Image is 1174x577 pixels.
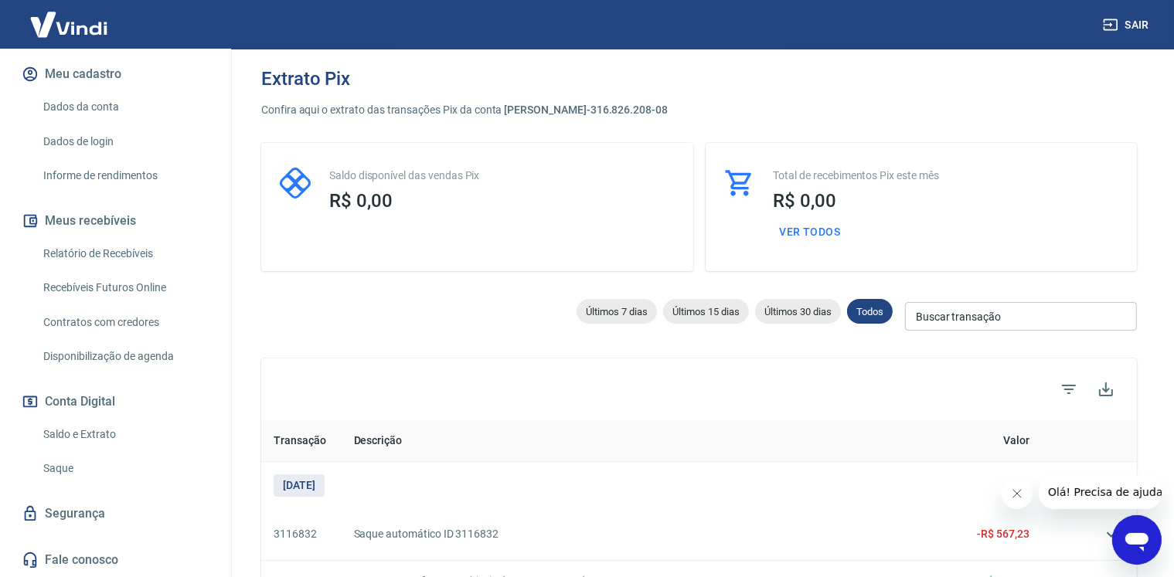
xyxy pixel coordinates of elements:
[37,126,213,158] a: Dados de login
[19,1,119,48] img: Vindi
[261,420,342,462] th: Transação
[577,299,657,324] div: Últimos 7 dias
[283,477,315,494] p: [DATE]
[37,307,213,338] a: Contratos com credores
[37,238,213,270] a: Relatório de Recebíveis
[504,104,668,116] span: [PERSON_NAME] - 316.826.208-08
[755,306,841,317] span: Últimos 30 dias
[329,168,675,184] p: Saldo disponível das vendas Pix
[37,453,213,484] a: Saque
[755,299,841,324] div: Últimos 30 dias
[577,306,657,317] span: Últimos 7 dias
[847,306,893,317] span: Todos
[774,168,1119,184] p: Total de recebimentos Pix este mês
[9,11,130,23] span: Olá! Precisa de ajuda?
[261,102,1137,118] p: Confira aqui o extrato das transações Pix da conta
[19,385,213,419] button: Conta Digital
[882,420,1042,462] th: Valor
[978,528,1030,540] span: -R$ 567,23
[1087,371,1125,408] button: Exportar extrato
[663,306,749,317] span: Últimos 15 dias
[1050,371,1087,408] span: Filtros
[37,272,213,304] a: Recebíveis Futuros Online
[342,420,882,462] th: Descrição
[354,526,869,542] p: Saque automático ID 3116832
[1039,475,1162,509] iframe: Mensagem da empresa
[1112,515,1162,565] iframe: Botão para abrir a janela de mensagens
[19,497,213,531] a: Segurança
[37,91,213,123] a: Dados da conta
[37,160,213,192] a: Informe de rendimentos
[261,68,350,90] h3: Extrato Pix
[774,190,837,212] span: R$ 0,00
[663,299,749,324] div: Últimos 15 dias
[37,341,213,372] a: Disponibilização de agenda
[19,57,213,91] button: Meu cadastro
[19,543,213,577] a: Fale conosco
[1002,478,1033,509] iframe: Fechar mensagem
[774,218,847,246] button: Ver todos
[1100,11,1155,39] button: Sair
[37,419,213,450] a: Saldo e Extrato
[274,528,317,540] a: 3116832
[329,190,393,212] span: R$ 0,00
[19,204,213,238] button: Meus recebíveis
[847,299,893,324] div: Todos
